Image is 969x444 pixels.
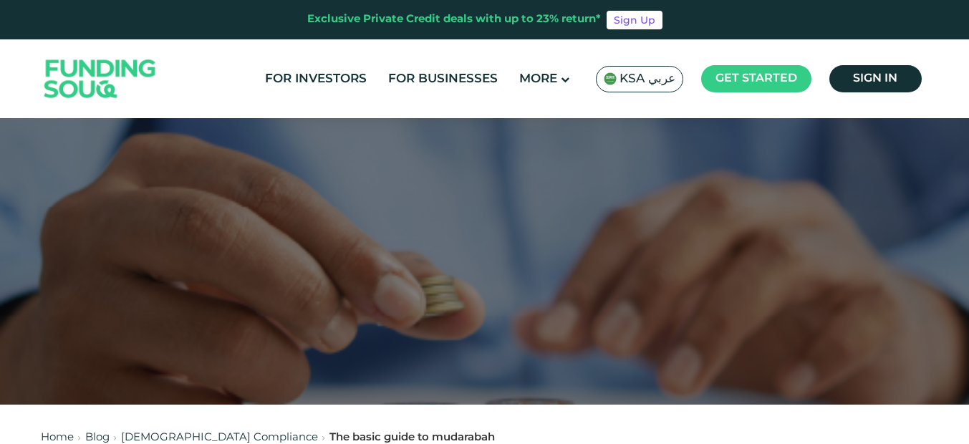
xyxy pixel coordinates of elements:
[853,73,897,84] span: Sign in
[261,67,370,91] a: For Investors
[85,433,110,443] a: Blog
[715,73,797,84] span: Get started
[41,433,74,443] a: Home
[604,72,617,85] img: SA Flag
[519,73,557,85] span: More
[385,67,501,91] a: For Businesses
[307,11,601,28] div: Exclusive Private Credit deals with up to 23% return*
[829,65,922,92] a: Sign in
[607,11,662,29] a: Sign Up
[121,433,318,443] a: [DEMOGRAPHIC_DATA] Compliance
[620,71,675,87] span: KSA عربي
[30,43,170,115] img: Logo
